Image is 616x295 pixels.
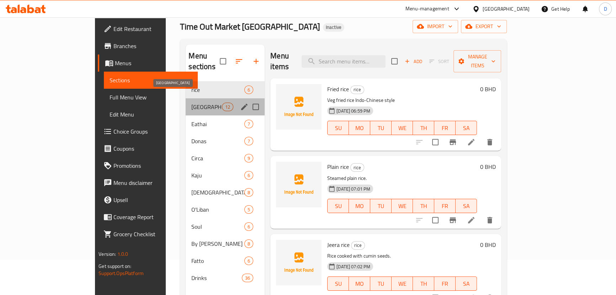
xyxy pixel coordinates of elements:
span: Promotions [113,161,192,170]
a: Branches [98,37,198,55]
span: Jeera rice [327,239,350,250]
span: 36 [242,275,253,281]
div: Donas [191,137,244,145]
span: 7 [245,121,253,128]
a: Menus [98,55,198,72]
span: Circa [191,154,244,162]
span: SU [330,201,346,211]
span: Manage items [459,52,495,70]
div: items [244,120,253,128]
span: SA [458,123,474,133]
button: MO [349,121,370,135]
span: export [467,22,501,31]
a: Edit menu item [467,138,476,146]
button: delete [481,134,498,151]
a: Promotions [98,157,198,174]
span: Edit Restaurant [113,25,192,33]
span: TU [373,201,389,211]
span: 6 [245,172,253,179]
span: rice [351,86,364,94]
button: SA [456,199,477,213]
span: Choice Groups [113,127,192,136]
button: TU [370,199,392,213]
div: Soul6 [186,218,265,235]
a: Coverage Report [98,208,198,226]
span: 8 [245,240,253,247]
span: 6 [245,87,253,93]
a: Edit menu item [467,216,476,224]
span: 12 [222,104,233,110]
span: SU [330,279,346,289]
span: Upsell [113,196,192,204]
button: TH [413,199,434,213]
span: 6 [245,223,253,230]
span: Inactive [323,24,344,30]
div: O'Liban5 [186,201,265,218]
div: Zen [191,188,244,197]
span: Select to update [428,213,443,228]
button: MO [349,276,370,291]
button: edit [239,102,250,112]
a: Choice Groups [98,123,198,140]
a: Sections [104,72,198,89]
button: SA [456,121,477,135]
button: SU [327,121,349,135]
button: WE [392,276,413,291]
span: Full Menu View [110,93,192,102]
div: Kaju [191,171,244,180]
div: items [244,86,253,94]
span: Coupons [113,144,192,153]
span: Coverage Report [113,213,192,221]
button: WE [392,199,413,213]
span: Fatto [191,257,244,265]
h6: 0 BHD [480,84,495,94]
a: Coupons [98,140,198,157]
div: rice [351,241,365,250]
button: delete [481,212,498,229]
button: FR [434,276,456,291]
span: Drinks [191,274,241,282]
span: rice [351,164,364,172]
h6: 0 BHD [480,240,495,250]
span: 1.0.0 [117,249,128,259]
span: TH [416,201,431,211]
span: import [418,22,452,31]
span: Eathai [191,120,244,128]
input: search [302,55,386,68]
a: Upsell [98,191,198,208]
span: Select section first [425,56,453,67]
span: Time Out Market [GEOGRAPHIC_DATA] [180,19,320,35]
div: Inactive [323,23,344,32]
div: items [244,154,253,162]
span: Grocery Checklist [113,230,192,238]
button: SU [327,276,349,291]
span: Fried rice [327,84,349,94]
div: items [242,274,253,282]
span: Soul [191,222,244,231]
img: Jeera rice [276,240,322,285]
span: 9 [245,155,253,162]
div: rice [191,86,244,94]
button: import [413,20,458,33]
span: MO [352,123,367,133]
div: items [244,188,253,197]
button: SU [327,199,349,213]
span: Select to update [428,135,443,150]
span: MO [352,279,367,289]
span: Version: [99,249,116,259]
span: [DEMOGRAPHIC_DATA] [191,188,244,197]
div: [GEOGRAPHIC_DATA] [483,5,530,13]
div: Kaju6 [186,167,265,184]
button: TU [370,121,392,135]
img: Fried rice [276,84,322,130]
button: WE [392,121,413,135]
span: Edit Menu [110,110,192,119]
div: Donas7 [186,133,265,150]
span: SA [458,279,474,289]
div: items [244,239,253,248]
div: [DEMOGRAPHIC_DATA]8 [186,184,265,201]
